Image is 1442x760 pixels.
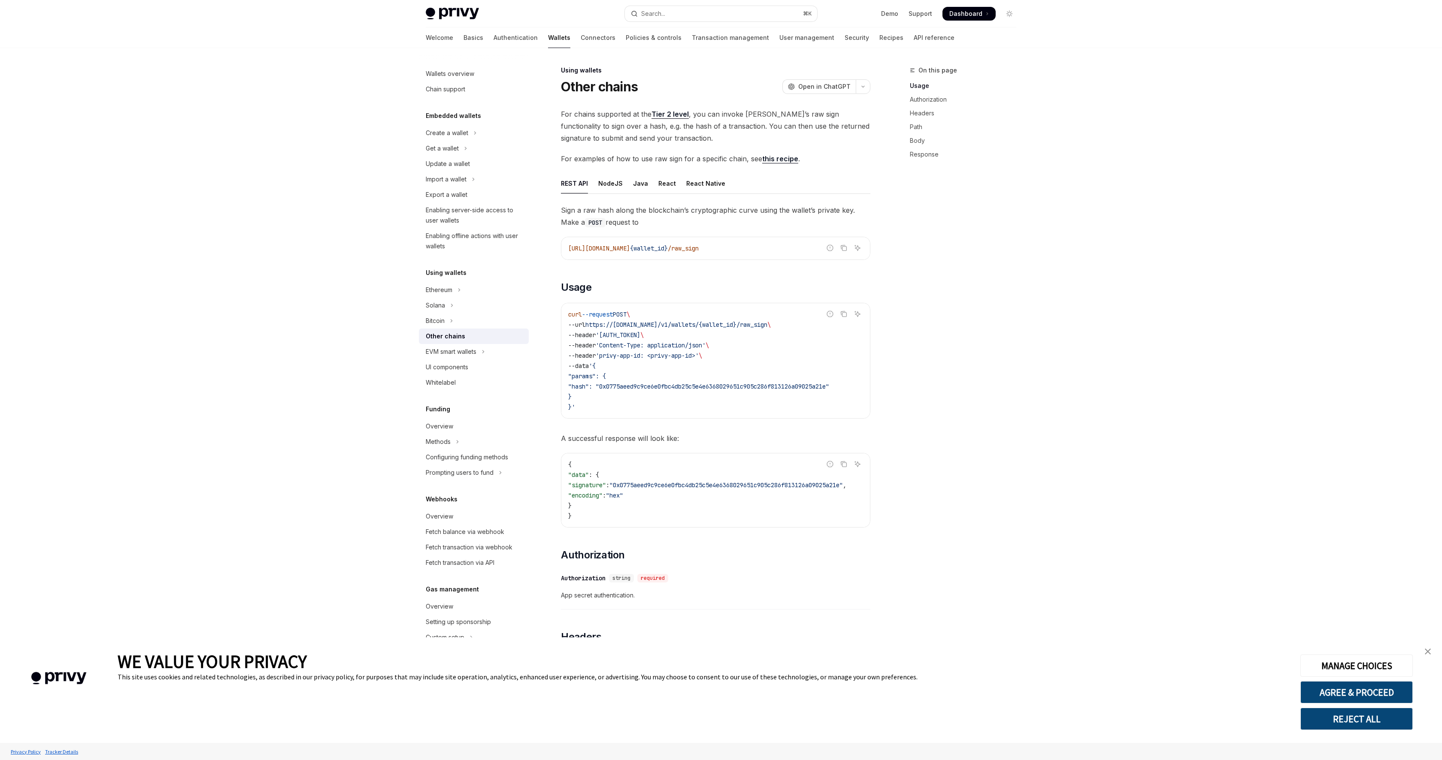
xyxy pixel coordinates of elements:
[582,311,613,318] span: --request
[613,311,627,318] span: POST
[426,467,494,478] div: Prompting users to fund
[612,575,630,582] span: string
[598,173,623,193] div: NodeJS
[1425,648,1431,654] img: close banner
[561,173,588,193] div: REST API
[668,244,699,252] span: /raw_sign
[426,159,470,169] div: Update a wallet
[845,27,869,48] a: Security
[568,321,585,329] span: --url
[824,308,836,320] button: Report incorrect code
[568,461,572,468] span: {
[568,331,596,339] span: --header
[419,141,529,156] button: Toggle Get a wallet section
[686,173,725,193] div: React Native
[589,362,596,370] span: '{
[910,106,1023,120] a: Headers
[419,125,529,141] button: Toggle Create a wallet section
[419,156,529,172] a: Update a wallet
[568,512,572,520] span: }
[426,27,453,48] a: Welcome
[568,502,572,510] span: }
[910,120,1023,134] a: Path
[426,69,474,79] div: Wallets overview
[426,542,512,552] div: Fetch transaction via webhook
[419,465,529,480] button: Toggle Prompting users to fund section
[463,27,483,48] a: Basics
[881,9,898,18] a: Demo
[426,205,524,226] div: Enabling server-side access to user wallets
[782,79,856,94] button: Open in ChatGPT
[561,204,870,228] span: Sign a raw hash along the blockchain’s cryptographic curve using the wallet’s private key. Make a...
[419,187,529,202] a: Export a wallet
[419,599,529,614] a: Overview
[626,27,682,48] a: Policies & controls
[942,7,996,21] a: Dashboard
[910,93,1023,106] a: Authorization
[568,403,575,411] span: }'
[699,352,702,359] span: \
[910,79,1023,93] a: Usage
[640,331,644,339] span: \
[627,311,630,318] span: \
[692,27,769,48] a: Transaction management
[426,84,465,94] div: Chain support
[426,584,479,594] h5: Gas management
[609,481,843,489] span: "0x0775aeed9c9ce6e0fbc4db25c5e4e6368029651c905c286f813126a09025a21e"
[596,341,706,349] span: 'Content-Type: application/json'
[426,437,451,447] div: Methods
[419,375,529,390] a: Whitelabel
[1300,681,1413,703] button: AGREE & PROCEED
[1300,654,1413,677] button: MANAGE CHOICES
[426,285,452,295] div: Ethereum
[13,660,105,697] img: company logo
[637,574,668,582] div: required
[918,65,957,75] span: On this page
[568,481,606,489] span: "signature"
[561,548,624,562] span: Authorization
[909,9,932,18] a: Support
[419,509,529,524] a: Overview
[568,341,596,349] span: --header
[585,321,767,329] span: https://[DOMAIN_NAME]/v1/wallets/{wallet_id}/raw_sign
[426,558,494,568] div: Fetch transaction via API
[426,601,453,612] div: Overview
[419,419,529,434] a: Overview
[426,347,476,357] div: EVM smart wallets
[561,153,870,165] span: For examples of how to use raw sign for a specific chain, see .
[910,134,1023,148] a: Body
[426,190,467,200] div: Export a wallet
[118,673,1287,681] div: This site uses cookies and related technologies, as described in our privacy policy, for purposes...
[419,66,529,81] a: Wallets overview
[630,244,668,252] span: {wallet_id}
[419,630,529,645] button: Toggle Custom setup section
[548,27,570,48] a: Wallets
[426,8,479,20] img: light logo
[910,148,1023,161] a: Response
[426,511,453,522] div: Overview
[568,492,603,499] span: "encoding"
[1003,7,1016,21] button: Toggle dark mode
[561,79,638,94] h1: Other chains
[426,421,453,431] div: Overview
[914,27,954,48] a: API reference
[561,108,870,144] span: For chains supported at the , you can invoke [PERSON_NAME]’s raw sign functionality to sign over ...
[419,282,529,298] button: Toggle Ethereum section
[568,362,589,370] span: --data
[1419,643,1436,660] a: close banner
[426,377,456,388] div: Whitelabel
[426,494,457,504] h5: Webhooks
[762,154,798,163] a: this recipe
[568,311,582,318] span: curl
[852,458,863,470] button: Ask AI
[494,27,538,48] a: Authentication
[561,574,606,582] div: Authorization
[561,432,870,444] span: A successful response will look like:
[426,452,508,462] div: Configuring funding methods
[426,527,504,537] div: Fetch balance via webhook
[426,362,468,372] div: UI components
[419,344,529,359] button: Toggle EVM smart wallets section
[426,300,445,311] div: Solana
[561,590,870,600] span: App secret authentication.
[838,308,849,320] button: Copy the contents from the code block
